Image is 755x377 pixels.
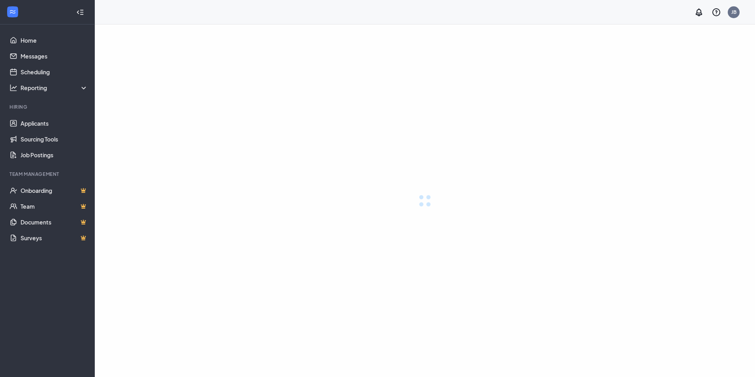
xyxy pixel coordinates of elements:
[21,183,88,198] a: OnboardingCrown
[21,147,88,163] a: Job Postings
[21,131,88,147] a: Sourcing Tools
[9,104,86,110] div: Hiring
[21,115,88,131] a: Applicants
[21,198,88,214] a: TeamCrown
[21,64,88,80] a: Scheduling
[694,8,704,17] svg: Notifications
[712,8,721,17] svg: QuestionInfo
[76,8,84,16] svg: Collapse
[9,84,17,92] svg: Analysis
[21,32,88,48] a: Home
[21,214,88,230] a: DocumentsCrown
[21,48,88,64] a: Messages
[9,171,86,177] div: Team Management
[731,9,736,15] div: JB
[9,8,17,16] svg: WorkstreamLogo
[21,84,88,92] div: Reporting
[21,230,88,246] a: SurveysCrown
